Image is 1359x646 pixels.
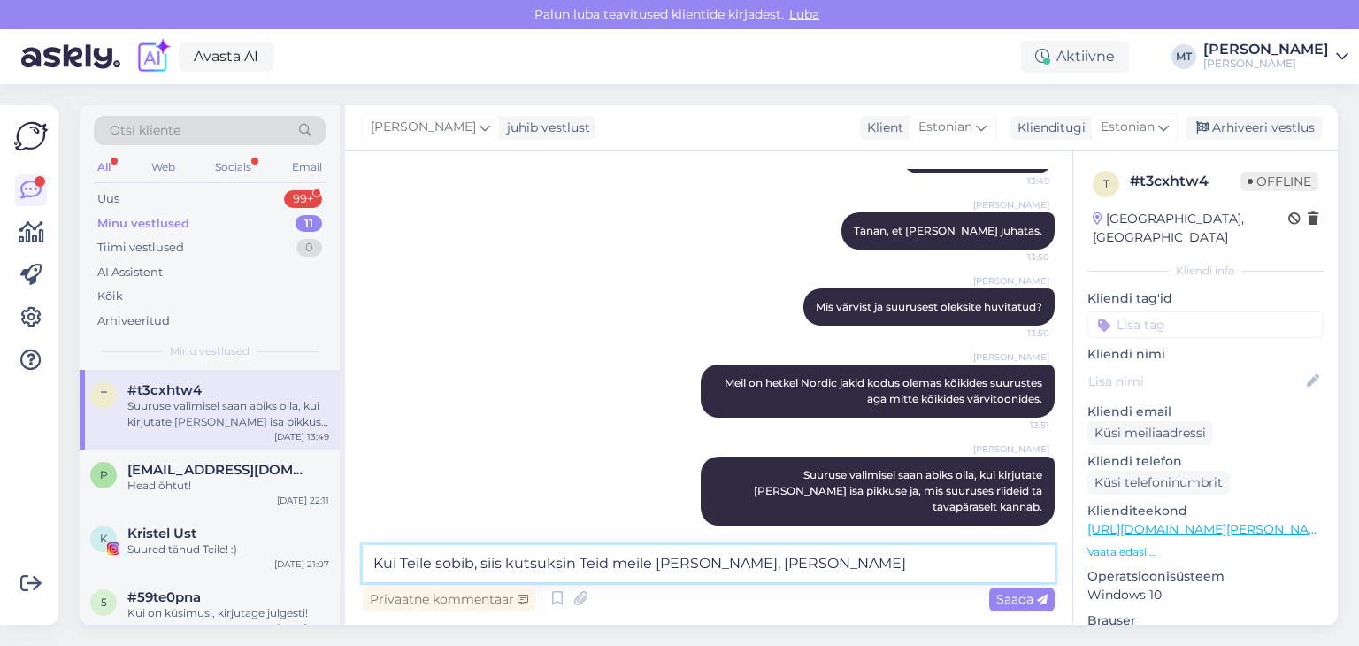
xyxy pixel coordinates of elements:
[973,274,1049,288] span: [PERSON_NAME]
[1186,116,1322,140] div: Arhiveeri vestlus
[277,494,329,507] div: [DATE] 22:11
[97,264,163,281] div: AI Assistent
[1087,263,1324,279] div: Kliendi info
[97,288,123,305] div: Kõik
[983,327,1049,340] span: 13:50
[1087,544,1324,560] p: Vaata edasi ...
[1203,42,1329,57] div: [PERSON_NAME]
[363,588,535,611] div: Privaatne kommentaar
[1010,119,1086,137] div: Klienditugi
[816,300,1042,313] span: Mis värvist ja suurusest oleksite huvitatud?
[127,526,196,542] span: Kristel Ust
[1021,41,1129,73] div: Aktiivne
[854,224,1042,237] span: Tänan, et [PERSON_NAME] juhatas.
[371,118,476,137] span: [PERSON_NAME]
[277,621,329,634] div: [DATE] 12:17
[1087,289,1324,308] p: Kliendi tag'id
[1087,521,1332,537] a: [URL][DOMAIN_NAME][PERSON_NAME]
[1087,421,1213,445] div: Küsi meiliaadressi
[500,119,590,137] div: juhib vestlust
[148,156,179,179] div: Web
[97,312,170,330] div: Arhiveeritud
[754,468,1045,513] span: Suuruse valimisel saan abiks olla, kui kirjutate [PERSON_NAME] isa pikkuse ja, mis suuruses riide...
[1087,311,1324,338] input: Lisa tag
[127,589,201,605] span: #59te0pna
[1203,42,1348,71] a: [PERSON_NAME][PERSON_NAME]
[97,190,119,208] div: Uus
[1093,210,1288,247] div: [GEOGRAPHIC_DATA], [GEOGRAPHIC_DATA]
[274,558,329,571] div: [DATE] 21:07
[127,398,329,430] div: Suuruse valimisel saan abiks olla, kui kirjutate [PERSON_NAME] isa pikkuse ja, mis suuruses riide...
[127,478,329,494] div: Head õhtut!
[983,527,1049,540] span: 13:52
[14,119,48,153] img: Askly Logo
[97,239,184,257] div: Tiimi vestlused
[1087,403,1324,421] p: Kliendi email
[274,430,329,443] div: [DATE] 13:49
[1101,118,1155,137] span: Estonian
[1087,611,1324,630] p: Brauser
[110,121,180,140] span: Otsi kliente
[1087,471,1230,495] div: Küsi telefoninumbrit
[1087,345,1324,364] p: Kliendi nimi
[973,350,1049,364] span: [PERSON_NAME]
[211,156,255,179] div: Socials
[983,250,1049,264] span: 13:50
[1103,177,1109,190] span: t
[94,156,114,179] div: All
[918,118,972,137] span: Estonian
[1171,44,1196,69] div: MT
[1088,372,1303,391] input: Lisa nimi
[1203,57,1329,71] div: [PERSON_NAME]
[1087,567,1324,586] p: Operatsioonisüsteem
[101,596,107,609] span: 5
[973,442,1049,456] span: [PERSON_NAME]
[1130,171,1240,192] div: # t3cxhtw4
[1087,586,1324,604] p: Windows 10
[996,591,1048,607] span: Saada
[127,462,311,478] span: paide12@hotmail.com
[101,388,107,402] span: t
[127,542,329,558] div: Suured tänud Teile! :)
[284,190,322,208] div: 99+
[170,343,250,359] span: Minu vestlused
[363,545,1055,582] textarea: Kui Teile sobib, siis kutsuksin Teid meile [PERSON_NAME], [PERSON_NAME]
[983,174,1049,188] span: 13:49
[1240,172,1318,191] span: Offline
[973,198,1049,211] span: [PERSON_NAME]
[1087,502,1324,520] p: Klienditeekond
[296,239,322,257] div: 0
[784,6,825,22] span: Luba
[296,215,322,233] div: 11
[127,382,202,398] span: #t3cxhtw4
[288,156,326,179] div: Email
[127,605,329,621] div: Kui on küsimusi, kirjutage julgesti!
[1087,452,1324,471] p: Kliendi telefon
[100,532,108,545] span: K
[134,38,172,75] img: explore-ai
[179,42,273,72] a: Avasta AI
[983,419,1049,432] span: 13:51
[97,215,189,233] div: Minu vestlused
[100,468,108,481] span: p
[725,376,1045,405] span: Meil on hetkel Nordic jakid kodus olemas kõikides suurustes aga mitte kõikides värvitoonides.
[860,119,903,137] div: Klient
